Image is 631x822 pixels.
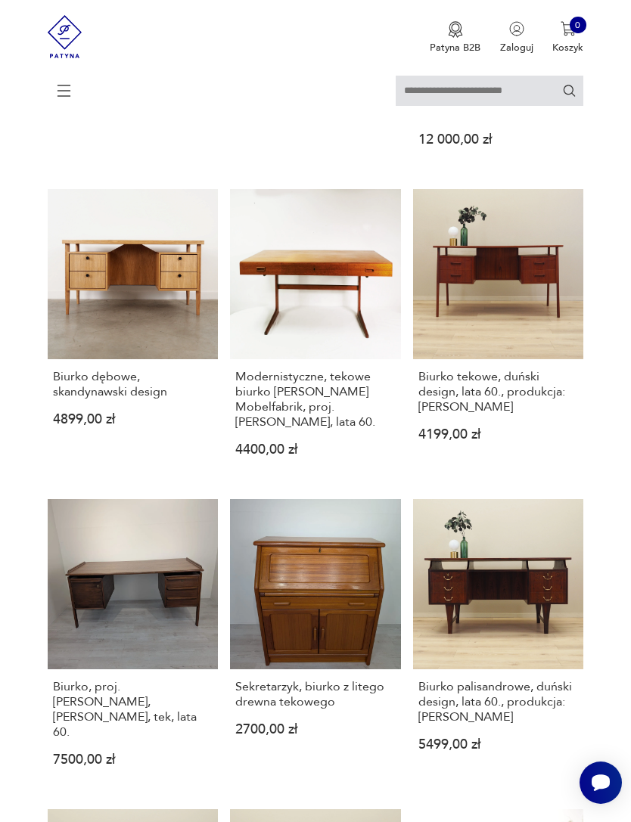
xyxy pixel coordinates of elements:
p: 4899,00 zł [53,414,213,426]
h3: Biurko palisandrowe, duński design, lata 60., produkcja: [PERSON_NAME] [418,679,578,724]
a: Biurko tekowe, duński design, lata 60., produkcja: DaniaBiurko tekowe, duński design, lata 60., p... [413,189,584,479]
p: 7500,00 zł [53,755,213,766]
button: Zaloguj [500,21,533,54]
p: 12 000,00 zł [418,135,578,146]
img: Ikona medalu [448,21,463,38]
a: Sekretarzyk, biurko z litego drewna tekowegoSekretarzyk, biurko z litego drewna tekowego2700,00 zł [230,499,401,789]
h3: Biurko tekowe, duński design, lata 60., produkcja: [PERSON_NAME] [418,369,578,414]
button: 0Koszyk [552,21,583,54]
p: Koszyk [552,41,583,54]
p: 2700,00 zł [235,724,395,736]
h3: Biurko dębowe, skandynawski design [53,369,213,399]
h3: Biurko, proj. [PERSON_NAME], [PERSON_NAME], tek, lata 60. [53,679,213,740]
p: Zaloguj [500,41,533,54]
p: Patyna B2B [430,41,480,54]
button: Szukaj [562,83,577,98]
a: Biurko palisandrowe, duński design, lata 60., produkcja: DaniaBiurko palisandrowe, duński design,... [413,499,584,789]
p: 4199,00 zł [418,430,578,441]
h3: Sekretarzyk, biurko z litego drewna tekowego [235,679,395,709]
a: Biurko dębowe, skandynawski designBiurko dębowe, skandynawski design4899,00 zł [48,189,219,479]
p: 4400,00 zł [235,445,395,456]
iframe: Smartsupp widget button [580,762,622,804]
div: 0 [570,17,586,33]
img: Ikona koszyka [561,21,576,36]
a: Ikona medaluPatyna B2B [430,21,480,54]
img: Ikonka użytkownika [509,21,524,36]
a: Biurko, proj. G. V. Gasvigg, Dania, tek, lata 60.Biurko, proj. [PERSON_NAME], [PERSON_NAME], tek,... [48,499,219,789]
h3: Modernistyczne, tekowe biurko [PERSON_NAME] Mobelfabrik, proj. [PERSON_NAME], lata 60. [235,369,395,430]
a: Modernistyczne, tekowe biurko Gorg Petersens Mobelfabrik, proj. Gorg Petersen, Dania, lata 60.Mod... [230,189,401,479]
button: Patyna B2B [430,21,480,54]
p: 5499,00 zł [418,740,578,751]
h3: Tekowe Biurko, [PERSON_NAME] Mobelfabrik, [GEOGRAPHIC_DATA], lata 60. Po renowacji. [418,44,578,119]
